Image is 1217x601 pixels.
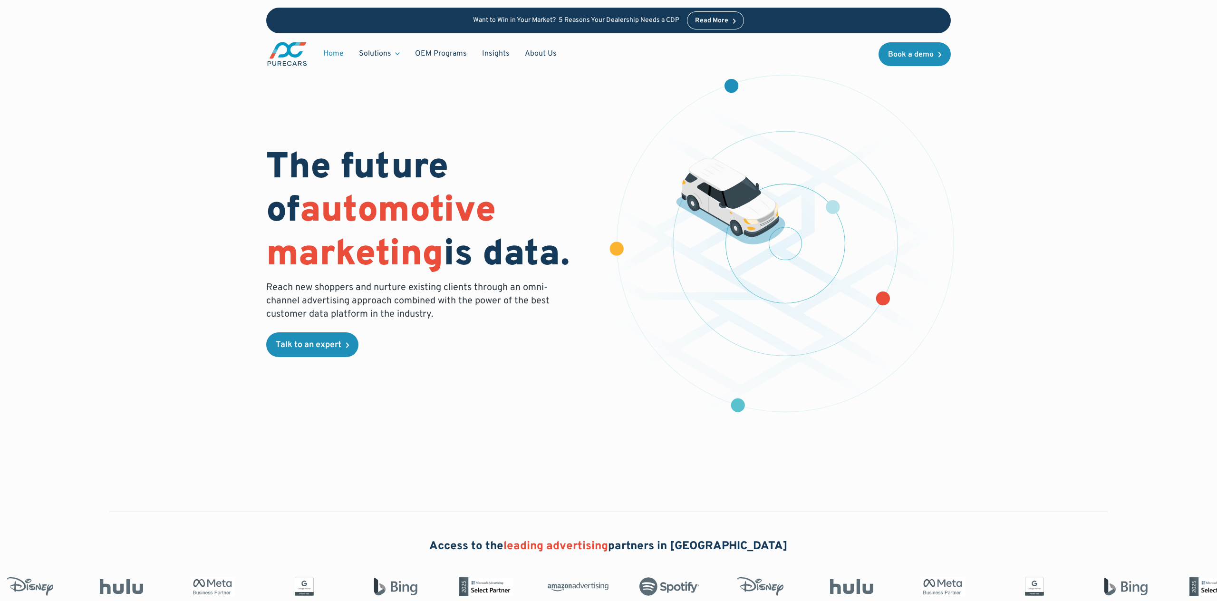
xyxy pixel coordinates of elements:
[266,41,308,67] img: purecars logo
[473,17,679,25] p: Want to Win in Your Market? 5 Reasons Your Dealership Needs a CDP
[727,577,788,596] img: Disney
[266,41,308,67] a: main
[407,45,474,63] a: OEM Programs
[362,577,423,596] img: Bing
[695,18,728,24] div: Read More
[687,11,744,29] a: Read More
[888,51,934,58] div: Book a demo
[1092,577,1153,596] img: Bing
[270,577,331,596] img: Google Partner
[503,539,608,553] span: leading advertising
[517,45,564,63] a: About Us
[474,45,517,63] a: Insights
[879,42,951,66] a: Book a demo
[179,577,240,596] img: Meta Business Partner
[266,281,555,321] p: Reach new shoppers and nurture existing clients through an omni-channel advertising approach comb...
[266,147,597,277] h1: The future of is data.
[909,577,970,596] img: Meta Business Partner
[676,158,785,244] img: illustration of a vehicle
[351,45,407,63] div: Solutions
[316,45,351,63] a: Home
[359,48,391,59] div: Solutions
[818,579,879,594] img: Hulu
[544,579,605,594] img: Amazon Advertising
[1001,577,1062,596] img: Google Partner
[636,577,696,596] img: Spotify
[266,332,358,357] a: Talk to an expert
[88,579,149,594] img: Hulu
[266,189,496,278] span: automotive marketing
[453,577,514,596] img: Microsoft Advertising Partner
[429,539,788,555] h2: Access to the partners in [GEOGRAPHIC_DATA]
[276,341,341,349] div: Talk to an expert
